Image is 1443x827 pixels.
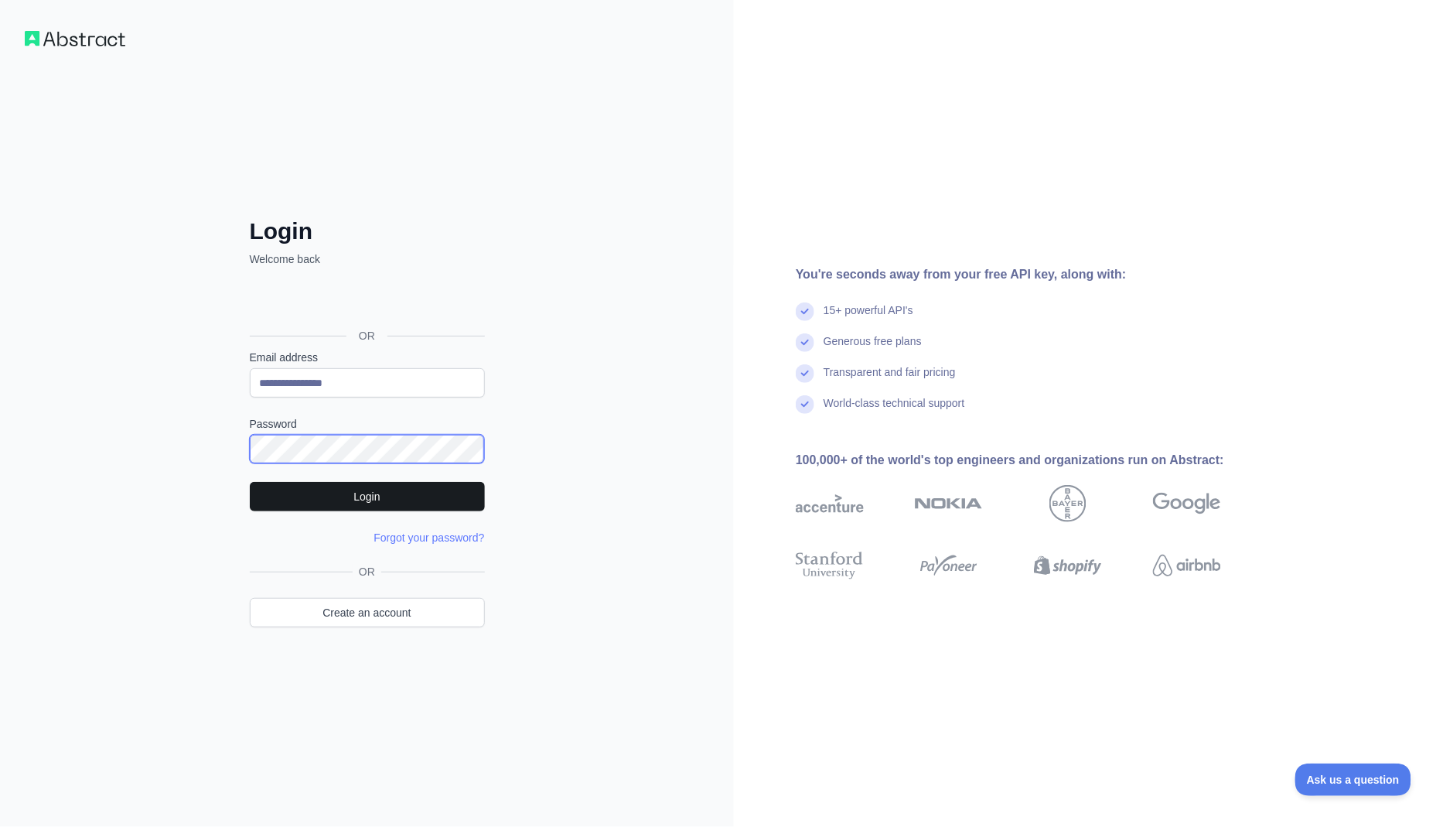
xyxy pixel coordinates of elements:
h2: Login [250,217,485,245]
span: OR [353,564,381,579]
div: 15+ powerful API's [824,302,913,333]
label: Password [250,416,485,432]
label: Email address [250,350,485,365]
a: Forgot your password? [374,531,484,544]
img: shopify [1034,548,1102,583]
p: Welcome back [250,251,485,267]
img: check mark [796,395,814,414]
img: check mark [796,333,814,352]
a: Create an account [250,598,485,627]
iframe: Sign in with Google Button [242,284,490,318]
img: payoneer [915,548,983,583]
iframe: Toggle Customer Support [1295,764,1412,796]
span: OR [346,328,387,343]
img: check mark [796,302,814,321]
div: World-class technical support [824,395,965,426]
div: Transparent and fair pricing [824,364,956,395]
div: 100,000+ of the world's top engineers and organizations run on Abstract: [796,451,1271,470]
img: check mark [796,364,814,383]
img: nokia [915,485,983,522]
img: stanford university [796,548,864,583]
img: airbnb [1153,548,1221,583]
img: bayer [1049,485,1087,522]
img: accenture [796,485,864,522]
img: Workflow [25,31,125,46]
button: Login [250,482,485,511]
div: You're seconds away from your free API key, along with: [796,265,1271,284]
img: google [1153,485,1221,522]
div: Generous free plans [824,333,922,364]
